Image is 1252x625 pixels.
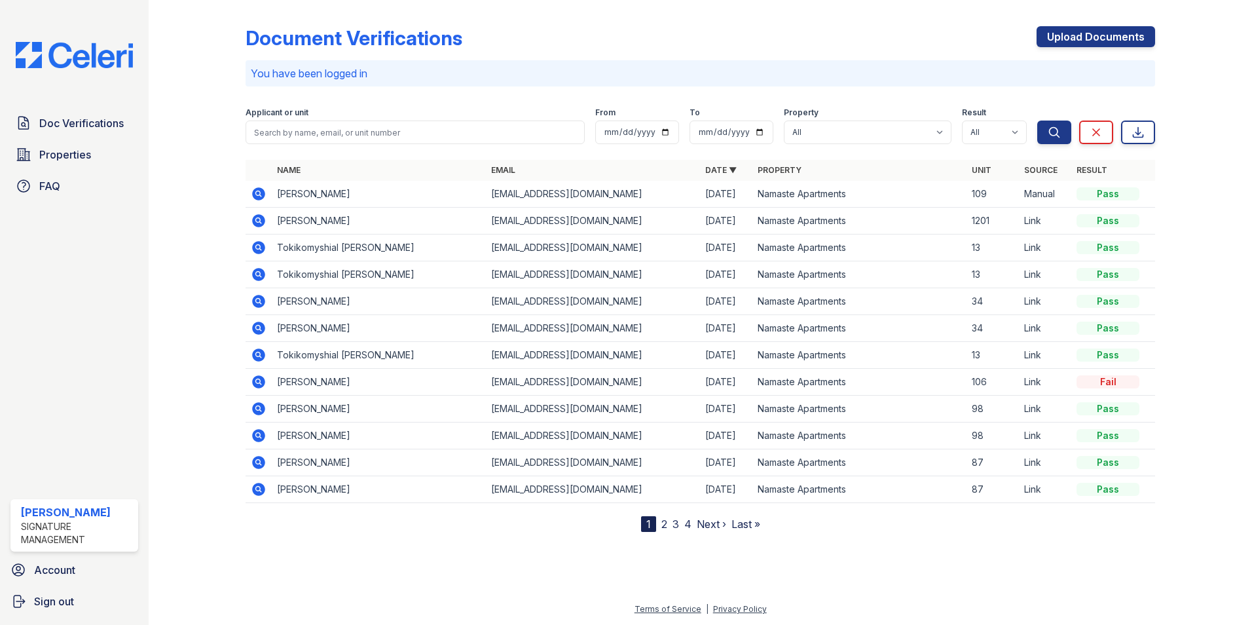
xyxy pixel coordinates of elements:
td: [DATE] [700,261,752,288]
td: 109 [967,181,1019,208]
td: [EMAIL_ADDRESS][DOMAIN_NAME] [486,261,700,288]
a: Account [5,557,143,583]
td: [DATE] [700,396,752,423]
td: Link [1019,476,1071,503]
td: [DATE] [700,315,752,342]
div: Pass [1077,214,1139,227]
td: Namaste Apartments [752,369,967,396]
a: Sign out [5,588,143,615]
a: Next › [697,518,726,531]
div: Pass [1077,241,1139,254]
td: Link [1019,342,1071,369]
div: Pass [1077,322,1139,335]
td: Namaste Apartments [752,342,967,369]
td: [DATE] [700,181,752,208]
a: Unit [972,165,991,175]
td: [DATE] [700,288,752,315]
a: Privacy Policy [713,604,767,614]
span: Sign out [34,594,74,609]
td: Namaste Apartments [752,288,967,315]
td: [EMAIL_ADDRESS][DOMAIN_NAME] [486,235,700,261]
td: Link [1019,208,1071,235]
td: Namaste Apartments [752,181,967,208]
label: Result [962,107,986,118]
td: Link [1019,315,1071,342]
td: Tokikomyshial [PERSON_NAME] [272,342,486,369]
div: Pass [1077,402,1139,415]
td: [PERSON_NAME] [272,396,486,423]
img: CE_Logo_Blue-a8612792a0a2168367f1c8372b55b34899dd931a85d93a1a3d3e32e68fde9ad4.png [5,42,143,68]
td: Link [1019,235,1071,261]
td: Namaste Apartments [752,476,967,503]
span: Doc Verifications [39,115,124,131]
div: Signature Management [21,520,133,546]
a: Last » [731,518,760,531]
div: Pass [1077,429,1139,442]
td: [PERSON_NAME] [272,208,486,235]
a: Upload Documents [1037,26,1155,47]
td: [DATE] [700,235,752,261]
td: [EMAIL_ADDRESS][DOMAIN_NAME] [486,369,700,396]
td: [EMAIL_ADDRESS][DOMAIN_NAME] [486,449,700,476]
td: [DATE] [700,423,752,449]
a: 2 [661,518,667,531]
div: [PERSON_NAME] [21,504,133,520]
td: 98 [967,396,1019,423]
td: Tokikomyshial [PERSON_NAME] [272,235,486,261]
td: 87 [967,449,1019,476]
div: Fail [1077,375,1139,388]
span: FAQ [39,178,60,194]
a: Date ▼ [705,165,737,175]
td: [PERSON_NAME] [272,476,486,503]
td: [PERSON_NAME] [272,288,486,315]
a: 3 [672,518,679,531]
div: Pass [1077,268,1139,281]
td: [DATE] [700,369,752,396]
td: [PERSON_NAME] [272,449,486,476]
td: Namaste Apartments [752,208,967,235]
label: From [595,107,616,118]
a: Property [758,165,801,175]
div: | [706,604,709,614]
td: [EMAIL_ADDRESS][DOMAIN_NAME] [486,315,700,342]
td: Namaste Apartments [752,315,967,342]
a: Properties [10,142,138,168]
a: Source [1024,165,1058,175]
a: Terms of Service [635,604,701,614]
td: Link [1019,449,1071,476]
label: Applicant or unit [246,107,308,118]
td: [EMAIL_ADDRESS][DOMAIN_NAME] [486,342,700,369]
div: Pass [1077,483,1139,496]
td: [EMAIL_ADDRESS][DOMAIN_NAME] [486,288,700,315]
td: Link [1019,288,1071,315]
td: 13 [967,342,1019,369]
td: Namaste Apartments [752,423,967,449]
a: FAQ [10,173,138,199]
td: [DATE] [700,342,752,369]
td: Manual [1019,181,1071,208]
div: Pass [1077,295,1139,308]
td: 13 [967,261,1019,288]
td: [EMAIL_ADDRESS][DOMAIN_NAME] [486,423,700,449]
td: Tokikomyshial [PERSON_NAME] [272,261,486,288]
td: [DATE] [700,208,752,235]
td: [PERSON_NAME] [272,181,486,208]
span: Account [34,562,75,578]
td: 13 [967,235,1019,261]
td: Link [1019,369,1071,396]
a: Name [277,165,301,175]
td: [EMAIL_ADDRESS][DOMAIN_NAME] [486,476,700,503]
div: Pass [1077,349,1139,362]
a: 4 [684,518,691,531]
td: 34 [967,288,1019,315]
td: Link [1019,396,1071,423]
td: Namaste Apartments [752,261,967,288]
input: Search by name, email, or unit number [246,121,585,144]
div: Pass [1077,187,1139,200]
td: Namaste Apartments [752,235,967,261]
td: Namaste Apartments [752,449,967,476]
td: Namaste Apartments [752,396,967,423]
td: [DATE] [700,449,752,476]
div: 1 [641,516,656,532]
